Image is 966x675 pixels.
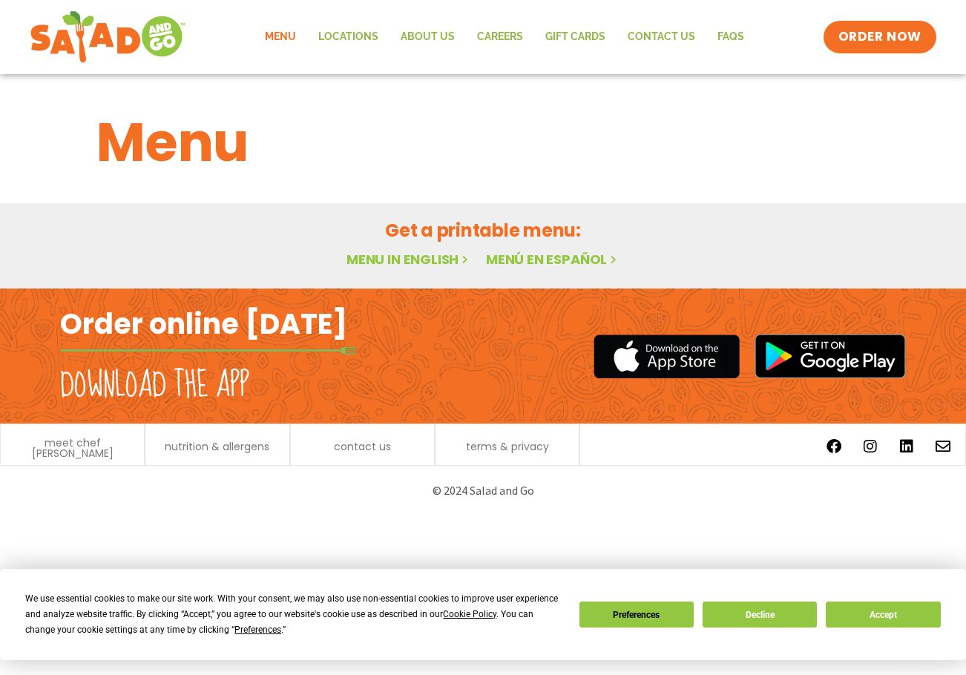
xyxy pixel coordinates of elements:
[826,602,940,628] button: Accept
[755,334,906,378] img: google_play
[307,20,390,54] a: Locations
[703,602,817,628] button: Decline
[8,438,137,458] a: meet chef [PERSON_NAME]
[486,250,620,269] a: Menú en español
[25,591,561,638] div: We use essential cookies to make our site work. With your consent, we may also use non-essential ...
[824,21,936,53] a: ORDER NOW
[443,609,496,619] span: Cookie Policy
[838,28,921,46] span: ORDER NOW
[96,102,870,182] h1: Menu
[334,441,391,452] a: contact us
[96,217,870,243] h2: Get a printable menu:
[466,20,534,54] a: Careers
[30,7,186,67] img: new-SAG-logo-768×292
[390,20,466,54] a: About Us
[60,306,347,342] h2: Order online [DATE]
[60,365,249,406] h2: Download the app
[234,625,281,635] span: Preferences
[165,441,269,452] a: nutrition & allergens
[706,20,755,54] a: FAQs
[254,20,307,54] a: Menu
[60,346,357,355] img: fork
[579,602,694,628] button: Preferences
[594,332,740,381] img: appstore
[346,250,471,269] a: Menu in English
[68,481,898,501] p: © 2024 Salad and Go
[617,20,706,54] a: Contact Us
[466,441,549,452] a: terms & privacy
[254,20,755,54] nav: Menu
[534,20,617,54] a: GIFT CARDS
